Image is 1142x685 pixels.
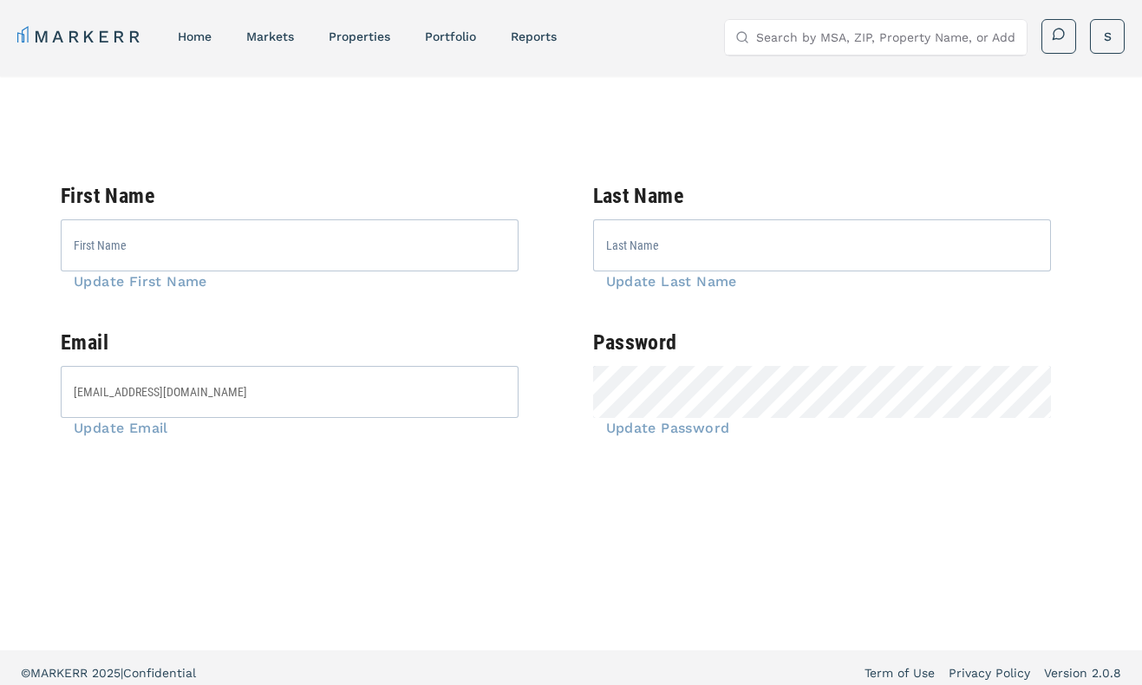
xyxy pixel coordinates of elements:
[178,29,212,43] a: home
[425,29,476,43] a: Portfolio
[511,29,557,43] a: reports
[593,219,1051,271] input: Last Name
[61,273,207,290] span: Update First Name
[593,273,737,290] span: Update Last Name
[949,664,1030,682] a: Privacy Policy
[21,666,30,680] span: ©
[30,666,92,680] span: MARKERR
[593,336,677,349] span: Password
[329,29,390,43] a: properties
[246,29,294,43] a: markets
[1104,28,1112,45] span: S
[865,664,935,682] a: Term of Use
[17,24,143,49] a: MARKERR
[61,336,108,349] span: Email
[61,420,168,436] span: Update Email
[61,189,154,203] span: First Name
[756,20,1016,55] input: Search by MSA, ZIP, Property Name, or Address
[61,366,519,418] input: Email
[1044,664,1121,682] a: Version 2.0.8
[123,666,196,680] span: Confidential
[593,189,684,203] span: Last Name
[593,366,1051,418] input: Password
[92,666,123,680] span: 2025 |
[1090,19,1125,54] button: S
[593,420,730,436] span: Update Password
[61,219,519,271] input: First Name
